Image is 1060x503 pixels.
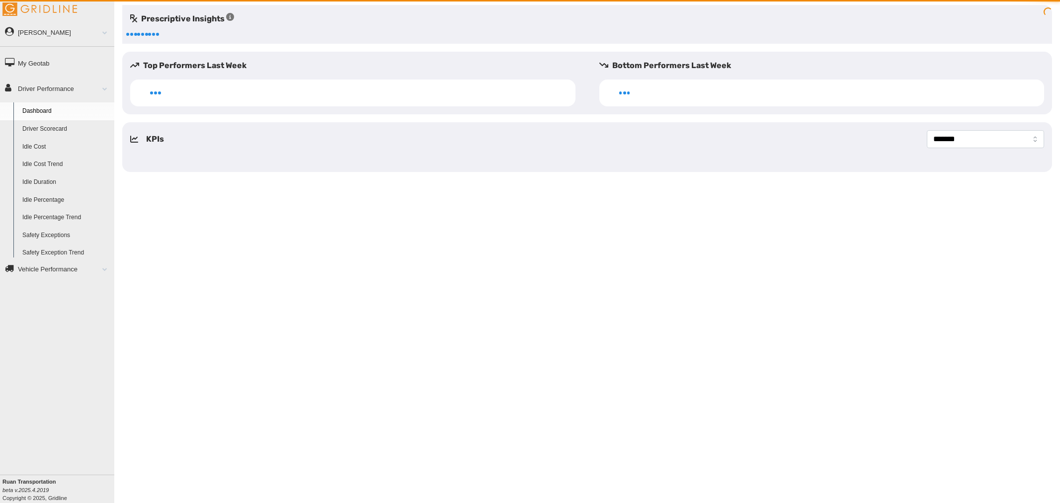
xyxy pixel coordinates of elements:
[2,479,56,485] b: Ruan Transportation
[2,487,49,493] i: beta v.2025.4.2019
[599,60,1053,72] h5: Bottom Performers Last Week
[18,191,114,209] a: Idle Percentage
[18,173,114,191] a: Idle Duration
[130,60,583,72] h5: Top Performers Last Week
[18,156,114,173] a: Idle Cost Trend
[146,133,164,145] h5: KPIs
[18,138,114,156] a: Idle Cost
[18,244,114,262] a: Safety Exception Trend
[18,102,114,120] a: Dashboard
[18,120,114,138] a: Driver Scorecard
[18,209,114,227] a: Idle Percentage Trend
[18,227,114,245] a: Safety Exceptions
[2,478,114,502] div: Copyright © 2025, Gridline
[2,2,77,16] img: Gridline
[130,13,234,25] h5: Prescriptive Insights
